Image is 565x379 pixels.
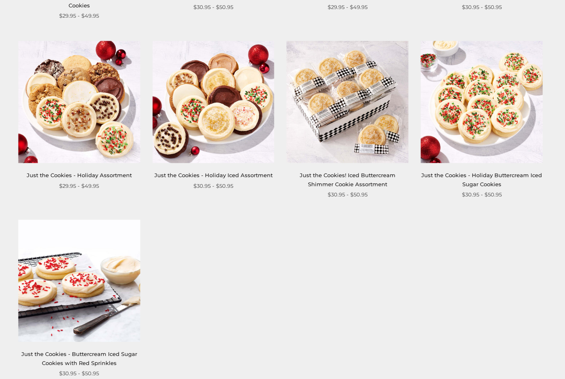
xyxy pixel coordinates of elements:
[287,42,409,164] img: Just the Cookies! Iced Buttercream Shimmer Cookie Assortment
[462,191,502,199] span: $30.95 - $50.95
[59,182,99,191] span: $29.95 - $49.95
[328,3,367,12] span: $29.95 - $49.95
[21,351,137,366] a: Just the Cookies - Buttercream Iced Sugar Cookies with Red Sprinkles
[27,172,132,179] a: Just the Cookies - Holiday Assortment
[421,42,543,164] img: Just the Cookies - Holiday Buttercream Iced Sugar Cookies
[59,370,99,378] span: $30.95 - $50.95
[154,172,273,179] a: Just the Cookies - Holiday Iced Assortment
[18,220,140,342] img: Just the Cookies - Buttercream Iced Sugar Cookies with Red Sprinkles
[193,3,233,12] span: $30.95 - $50.95
[18,42,140,164] img: Just the Cookies - Holiday Assortment
[328,191,367,199] span: $30.95 - $50.95
[300,172,395,187] a: Just the Cookies! Iced Buttercream Shimmer Cookie Assortment
[421,172,542,187] a: Just the Cookies - Holiday Buttercream Iced Sugar Cookies
[193,182,233,191] span: $30.95 - $50.95
[462,3,502,12] span: $30.95 - $50.95
[152,42,274,164] img: Just the Cookies - Holiday Iced Assortment
[59,12,99,21] span: $29.95 - $49.95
